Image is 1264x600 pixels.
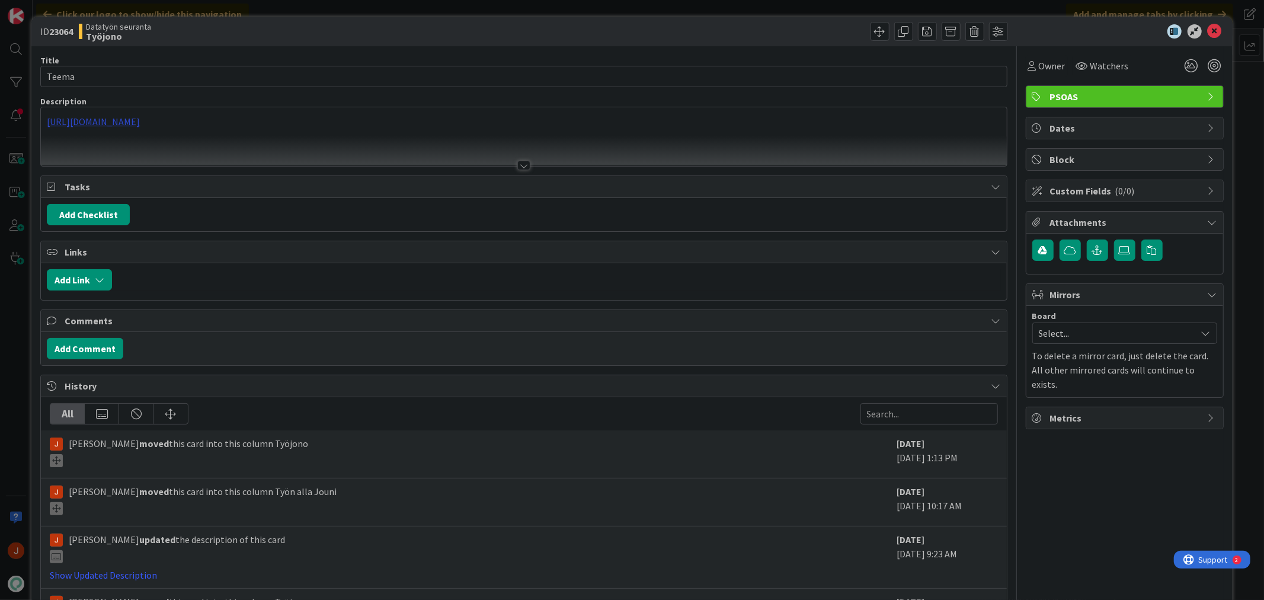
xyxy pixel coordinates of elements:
b: Työjono [86,31,151,41]
b: moved [139,486,169,497]
button: Add Link [47,269,112,291]
div: All [50,404,85,424]
div: 2 [62,5,65,14]
img: JM [50,438,63,451]
span: Owner [1039,59,1065,73]
span: ID [40,24,73,39]
img: JM [50,486,63,499]
span: [PERSON_NAME] this card into this column Työn alla Jouni [69,484,337,515]
span: Tasks [65,180,985,194]
b: [DATE] [897,534,925,545]
b: 23064 [49,25,73,37]
b: moved [139,438,169,449]
span: Watchers [1090,59,1129,73]
a: [URL][DOMAIN_NAME] [47,116,140,127]
button: Add Checklist [47,204,130,225]
p: To delete a mirror card, just delete the card. All other mirrored cards will continue to exists. [1032,349,1217,391]
span: Dates [1050,121,1202,135]
span: Comments [65,314,985,328]
b: [DATE] [897,438,925,449]
span: Description [40,96,87,107]
span: [PERSON_NAME] the description of this card [69,532,285,563]
div: [DATE] 10:17 AM [897,484,998,520]
span: Metrics [1050,411,1202,425]
div: [DATE] 1:13 PM [897,436,998,472]
span: [PERSON_NAME] this card into this column Työjono [69,436,308,467]
input: type card name here... [40,66,1007,87]
span: Mirrors [1050,288,1202,302]
span: Attachments [1050,215,1202,229]
button: Add Comment [47,338,123,359]
span: Links [65,245,985,259]
b: [DATE] [897,486,925,497]
b: updated [139,534,175,545]
span: Custom Fields [1050,184,1202,198]
span: Select... [1039,325,1191,342]
span: Board [1032,312,1057,320]
img: JM [50,534,63,547]
span: Support [25,2,54,16]
label: Title [40,55,59,66]
span: PSOAS [1050,90,1202,104]
span: Datatyön seuranta [86,22,151,31]
span: ( 0/0 ) [1115,185,1135,197]
a: Show Updated Description [50,569,157,581]
span: Block [1050,152,1202,167]
span: History [65,379,985,393]
input: Search... [860,403,998,425]
div: [DATE] 9:23 AM [897,532,998,582]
